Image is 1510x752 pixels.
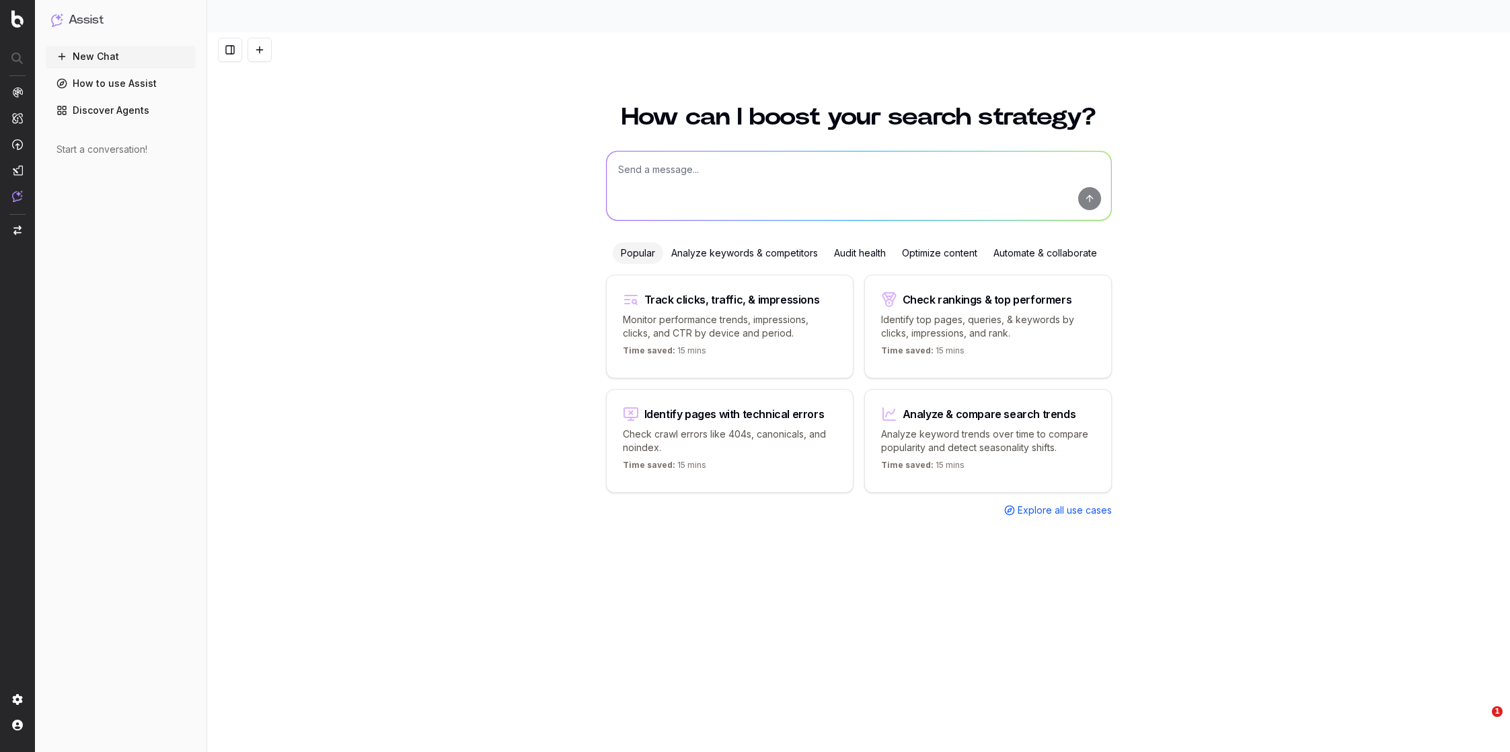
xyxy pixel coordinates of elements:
[623,460,706,476] p: 15 mins
[881,428,1095,454] p: Analyze keyword trends over time to compare popularity and detect seasonality shifts.
[12,694,23,705] img: Setting
[12,191,23,202] img: Assist
[1464,706,1497,739] iframe: Intercom live chat
[663,242,826,264] div: Analyze keywords & competitors
[12,720,23,730] img: My account
[12,139,23,150] img: Activation
[12,165,23,176] img: Studio
[903,409,1076,419] div: Analyze & compare search trends
[826,242,894,264] div: Audit health
[881,345,965,362] p: 15 mins
[56,143,185,156] div: Start a conversation!
[623,345,706,362] p: 15 mins
[1018,504,1112,517] span: Explore all use cases
[13,226,22,235] img: Switch project
[1004,504,1112,517] a: Explore all use cases
[623,345,675,355] span: Time saved:
[881,313,1095,340] p: Identify top pages, queries, & keywords by clicks, impressions, and rank.
[46,100,196,121] a: Discover Agents
[894,242,985,264] div: Optimize content
[644,409,825,419] div: Identify pages with technical errors
[46,73,196,94] a: How to use Assist
[46,46,196,67] button: New Chat
[1492,706,1503,717] span: 1
[12,112,23,124] img: Intelligence
[881,345,934,355] span: Time saved:
[623,313,837,340] p: Monitor performance trends, impressions, clicks, and CTR by device and period.
[613,242,663,264] div: Popular
[881,460,965,476] p: 15 mins
[985,242,1105,264] div: Automate & collaborate
[644,294,820,305] div: Track clicks, traffic, & impressions
[881,460,934,470] span: Time saved:
[12,87,23,98] img: Analytics
[623,460,675,470] span: Time saved:
[903,294,1072,305] div: Check rankings & top performers
[623,428,837,454] p: Check crawl errors like 404s, canonicals, and noindex.
[606,105,1112,129] h1: How can I boost your search strategy?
